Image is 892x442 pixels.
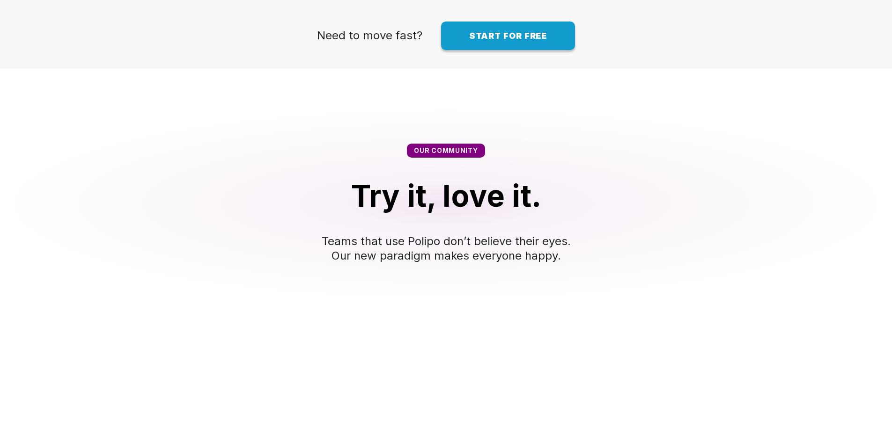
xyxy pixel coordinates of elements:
[322,234,571,262] span: Teams that use Polipo don’t believe their eyes. Our new paradigm makes everyone happy.
[441,22,575,51] a: Start for free
[317,29,422,42] span: Need to move fast?
[469,31,547,41] span: Start for free
[414,146,478,154] span: Our community
[351,178,541,214] span: Try it, love it.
